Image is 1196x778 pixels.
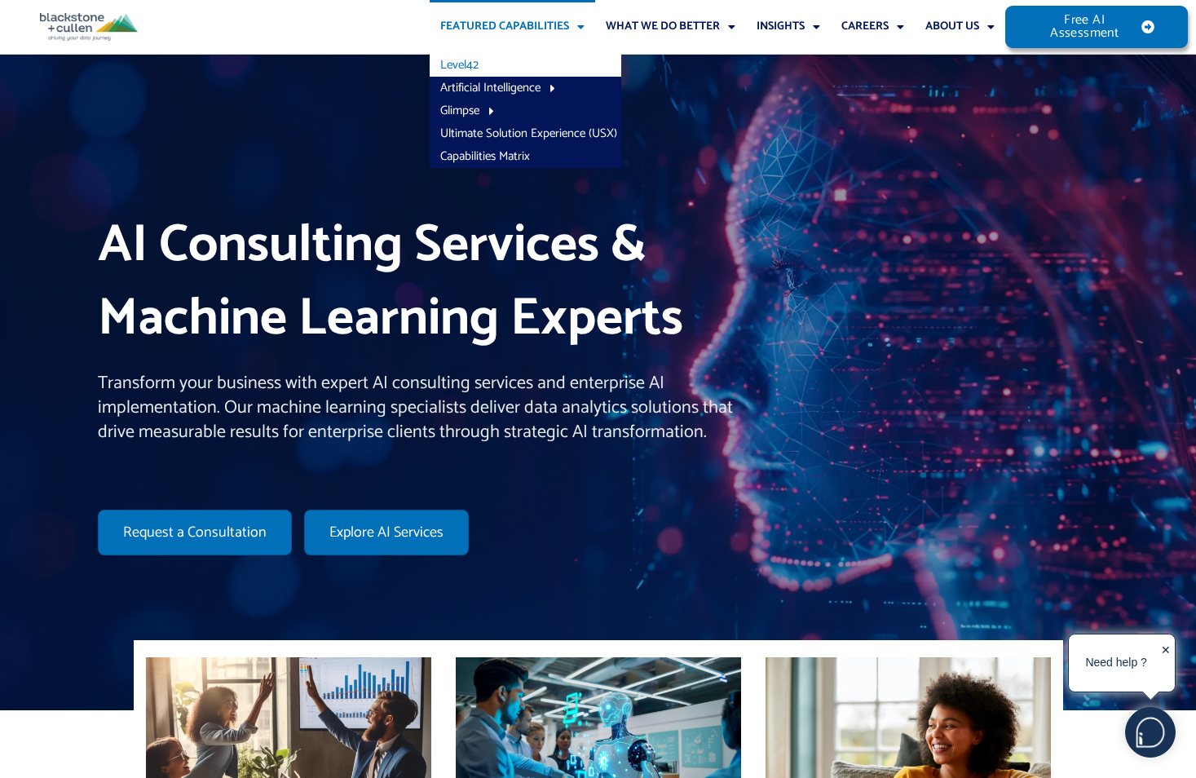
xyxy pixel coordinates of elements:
[430,54,621,168] ul: Featured Capabilities
[430,122,621,145] a: Ultimate Solution Experience (USX)
[329,525,444,540] span: Explore AI Services
[1005,6,1188,48] a: Free AI Assessment
[123,525,267,540] span: Request a Consultation
[430,77,621,99] a: Artificial Intelligence
[1038,14,1131,40] span: Free AI Assessment
[98,210,768,356] h1: AI Consulting Services & Machine Learning Experts
[1161,639,1171,689] div: ✕
[1071,637,1161,689] div: Need help ?
[304,510,469,555] a: Explore AI Services
[430,145,621,168] a: Capabilities Matrix
[1126,708,1175,757] img: users%2F5SSOSaKfQqXq3cFEnIZRYMEs4ra2%2Fmedia%2Fimages%2F-Bulle%20blanche%20sans%20fond%20%2B%20ma...
[430,54,621,77] a: Level42
[430,99,621,122] a: Glimpse
[98,372,768,444] p: Transform your business with expert AI consulting services and enterprise AI implementation. Our ...
[98,510,292,555] a: Request a Consultation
